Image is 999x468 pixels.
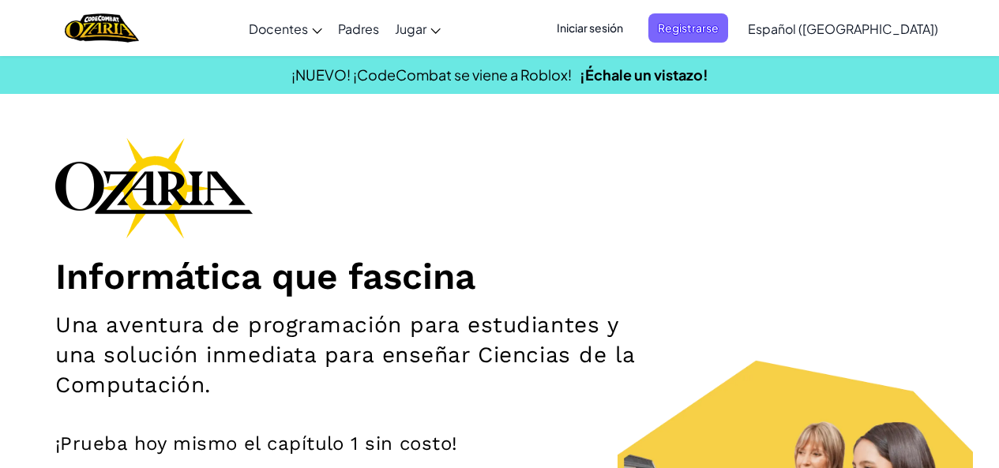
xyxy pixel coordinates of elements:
[547,13,633,43] button: Iniciar sesión
[55,432,944,455] p: ¡Prueba hoy mismo el capítulo 1 sin costo!
[395,21,426,37] span: Jugar
[55,254,944,298] h1: Informática que fascina
[65,12,138,44] a: Ozaria by CodeCombat logo
[648,13,728,43] button: Registrarse
[580,66,708,84] a: ¡Échale un vistazo!
[748,21,938,37] span: Español ([GEOGRAPHIC_DATA])
[55,137,253,238] img: Ozaria branding logo
[241,7,330,50] a: Docentes
[330,7,387,50] a: Padres
[740,7,946,50] a: Español ([GEOGRAPHIC_DATA])
[249,21,308,37] span: Docentes
[291,66,572,84] span: ¡NUEVO! ¡CodeCombat se viene a Roblox!
[55,310,651,400] h2: Una aventura de programación para estudiantes y una solución inmediata para enseñar Ciencias de l...
[65,12,138,44] img: Home
[387,7,449,50] a: Jugar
